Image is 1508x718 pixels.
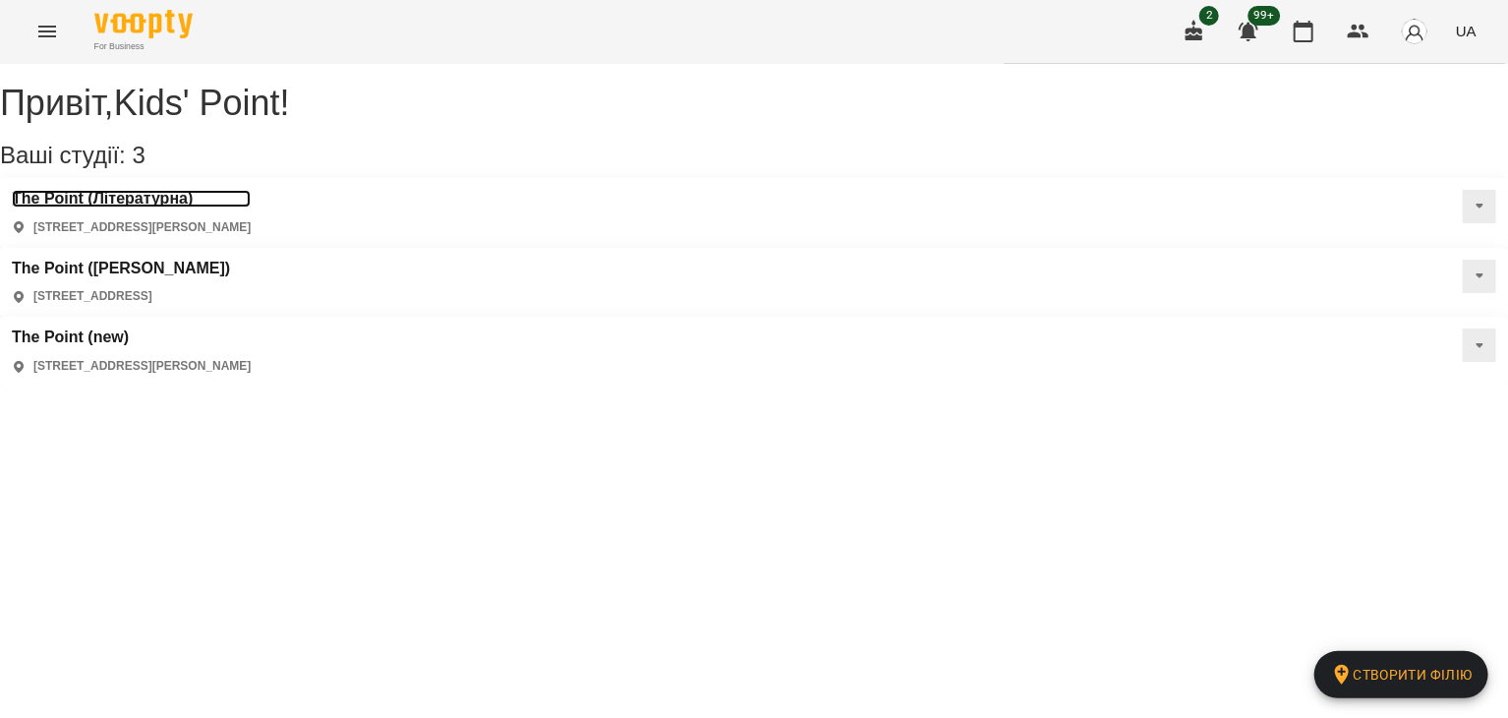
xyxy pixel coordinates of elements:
[1401,18,1428,45] img: avatar_s.png
[12,329,251,346] a: The Point (new)
[1248,6,1281,26] span: 99+
[12,260,230,277] a: The Point ([PERSON_NAME])
[1456,21,1477,41] span: UA
[33,219,251,236] p: [STREET_ADDRESS][PERSON_NAME]
[132,142,145,168] span: 3
[94,40,193,53] span: For Business
[33,288,152,305] p: [STREET_ADDRESS]
[1199,6,1219,26] span: 2
[1448,13,1484,49] button: UA
[33,358,251,375] p: [STREET_ADDRESS][PERSON_NAME]
[94,10,193,38] img: Voopty Logo
[24,8,71,55] button: Menu
[12,190,251,208] a: The Point (Літературна)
